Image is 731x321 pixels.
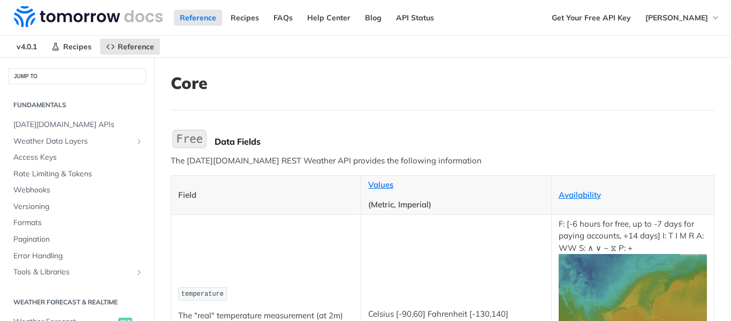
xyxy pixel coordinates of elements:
[8,133,146,150] a: Weather Data LayersShow subpages for Weather Data Layers
[268,10,299,26] a: FAQs
[559,190,601,200] a: Availability
[559,293,707,303] span: Expand image
[174,10,222,26] a: Reference
[13,136,132,147] span: Weather Data Layers
[390,10,440,26] a: API Status
[8,166,146,182] a: Rate Limiting & Tokens
[8,100,146,110] h2: Fundamentals
[8,68,146,84] button: JUMP TO
[8,182,146,198] a: Webhooks
[118,42,154,51] span: Reference
[8,199,146,215] a: Versioning
[368,180,393,190] a: Values
[639,10,726,26] button: [PERSON_NAME]
[13,152,143,163] span: Access Keys
[359,10,387,26] a: Blog
[13,201,143,212] span: Versioning
[13,169,143,180] span: Rate Limiting & Tokens
[135,268,143,277] button: Show subpages for Tools & Libraries
[215,136,714,147] div: Data Fields
[8,232,146,248] a: Pagination
[11,39,43,55] span: v4.0.1
[45,39,97,55] a: Recipes
[368,308,544,320] p: Celsius [-90,60] Fahrenheit [-130,140]
[645,13,708,23] span: [PERSON_NAME]
[171,73,714,93] h1: Core
[13,267,132,278] span: Tools & Libraries
[63,42,92,51] span: Recipes
[8,264,146,280] a: Tools & LibrariesShow subpages for Tools & Libraries
[100,39,160,55] a: Reference
[8,297,146,307] h2: Weather Forecast & realtime
[13,218,143,228] span: Formats
[301,10,356,26] a: Help Center
[8,215,146,231] a: Formats
[171,155,714,167] p: The [DATE][DOMAIN_NAME] REST Weather API provides the following information
[225,10,265,26] a: Recipes
[13,251,143,262] span: Error Handling
[135,137,143,146] button: Show subpages for Weather Data Layers
[178,287,227,301] code: temperature
[368,199,544,211] p: (Metric, Imperial)
[8,150,146,166] a: Access Keys
[13,234,143,245] span: Pagination
[8,117,146,133] a: [DATE][DOMAIN_NAME] APIs
[14,6,163,27] img: Tomorrow.io Weather API Docs
[13,120,143,130] span: [DATE][DOMAIN_NAME] APIs
[8,248,146,264] a: Error Handling
[13,185,143,196] span: Webhooks
[546,10,637,26] a: Get Your Free API Key
[178,189,354,201] p: Field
